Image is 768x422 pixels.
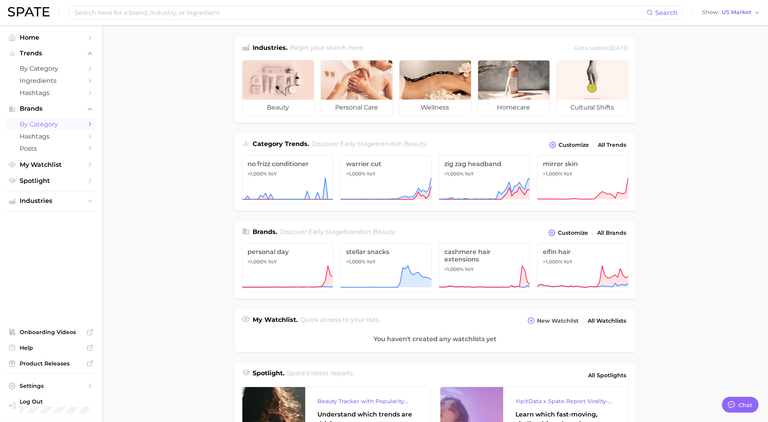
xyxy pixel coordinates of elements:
h1: Industries. [253,43,288,54]
a: All Trends [596,140,629,150]
a: zig zag headband>1,000% YoY [439,155,530,204]
span: Search [655,9,678,16]
span: Ingredients [20,77,82,84]
span: Discover Early Stage brands in . [280,228,396,236]
a: cultural shifts [556,60,629,116]
span: Customize [559,142,589,148]
a: Product Releases [6,358,96,369]
span: YoY [563,259,572,265]
a: All Brands [596,228,629,238]
h2: Begin your search here. [290,43,364,54]
button: Industries [6,195,96,207]
a: All Watchlists [586,316,629,326]
span: >1,000% [346,259,365,265]
span: >1,000% [248,171,267,177]
span: cashmere hair extensions [445,248,524,263]
span: Brands [20,105,82,112]
span: Customize [558,230,588,236]
span: by Category [20,65,82,72]
a: by Category [6,62,96,75]
span: All Brands [598,230,627,236]
a: Log out. Currently logged in with e-mail mcelwee.l@pg.com. [6,396,96,416]
button: Trends [6,47,96,59]
a: All Spotlights [587,369,629,382]
span: Product Releases [20,360,82,367]
a: personal care [321,60,393,116]
span: YoY [367,259,376,265]
span: no frizz conditioner [248,160,328,168]
a: Help [6,342,96,354]
span: elfin hair [543,248,623,256]
div: You haven't created any watchlists yet [235,326,636,352]
h1: My Watchlist. [253,315,298,326]
span: cultural shifts [557,100,628,115]
a: personal day>1,000% YoY [242,243,334,292]
h1: Spotlight. [253,369,285,382]
span: YoY [563,171,572,177]
span: My Watchlist [20,161,82,168]
span: beauty [242,100,314,115]
span: >1,000% [445,266,464,272]
span: >1,000% [248,259,267,265]
a: no frizz conditioner>1,000% YoY [242,155,334,204]
span: Hashtags [20,89,82,97]
a: cashmere hair extensions>1,000% YoY [439,243,530,292]
span: warrior cut [346,160,426,168]
a: beauty [242,60,314,116]
button: ShowUS Market [700,7,762,18]
span: Brands . [253,228,278,236]
a: Spotlight [6,175,96,187]
a: homecare [478,60,550,116]
span: >1,000% [346,171,365,177]
span: YoY [465,266,474,272]
span: personal day [248,248,328,256]
span: Posts [20,145,82,152]
span: homecare [478,100,550,115]
span: beauty [404,140,426,148]
button: New Watchlist [526,315,581,326]
a: warrior cut>1,000% YoY [340,155,432,204]
h2: Quick access to your lists. [300,315,380,326]
span: YoY [268,259,277,265]
span: zig zag headband [445,160,524,168]
a: wellness [399,60,471,116]
a: Hashtags [6,87,96,99]
span: Home [20,34,82,41]
a: Posts [6,142,96,155]
a: Onboarding Videos [6,326,96,338]
span: Onboarding Videos [20,329,82,336]
button: Customize [547,139,591,150]
span: Trends [20,50,82,57]
a: Home [6,31,96,44]
span: YoY [367,171,376,177]
span: Show [702,10,719,15]
a: elfin hair>1,000% YoY [537,243,629,292]
span: Industries [20,197,82,205]
a: Hashtags [6,130,96,142]
span: beauty [373,228,395,236]
span: All Spotlights [588,371,627,380]
span: Discover Early Stage trends in . [312,140,427,148]
span: All Trends [598,142,627,148]
a: Settings [6,380,96,392]
span: New Watchlist [537,318,579,324]
a: by Category [6,118,96,130]
img: SPATE [8,7,49,16]
span: Log Out [20,398,90,405]
div: YipitData x Spate Report Virality-Driven Brands Are Taking a Slice of the Beauty Pie [516,396,616,406]
span: personal care [321,100,392,115]
span: mirror skin [543,160,623,168]
div: Beauty Tracker with Popularity Index [318,396,418,406]
a: mirror skin>1,000% YoY [537,155,629,204]
span: >1,000% [543,171,562,177]
span: >1,000% [543,259,562,265]
a: Ingredients [6,75,96,87]
input: Search here for a brand, industry, or ingredient [74,6,647,19]
a: stellar snacks>1,000% YoY [340,243,432,292]
button: Customize [546,227,590,238]
a: My Watchlist [6,159,96,171]
span: Settings [20,382,82,389]
span: Spotlight [20,177,82,185]
span: YoY [268,171,277,177]
span: >1,000% [445,171,464,177]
